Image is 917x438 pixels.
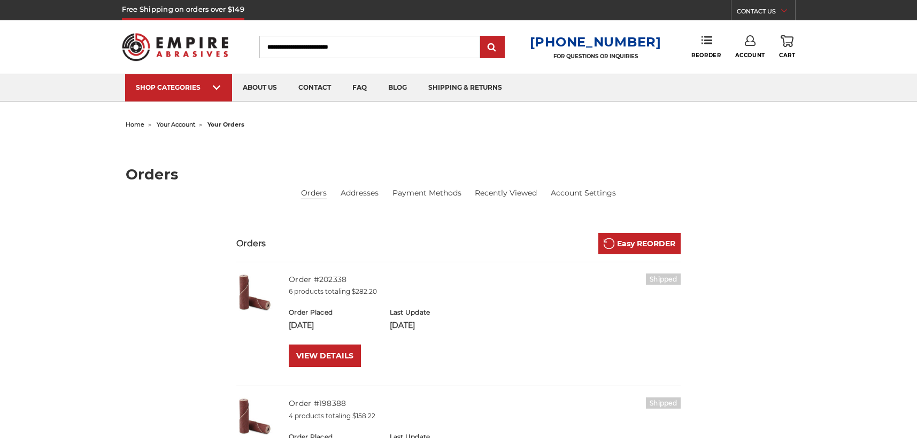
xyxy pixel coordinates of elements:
span: Cart [779,52,795,59]
a: Reorder [691,35,721,58]
span: [DATE] [390,320,415,330]
span: Reorder [691,52,721,59]
a: Cart [779,35,795,59]
span: Account [735,52,765,59]
h6: Shipped [646,273,681,285]
h1: Orders [126,167,792,182]
a: CONTACT US [737,5,795,20]
h6: Shipped [646,397,681,409]
h6: Last Update [390,308,479,317]
a: your account [157,121,195,128]
div: SHOP CATEGORIES [136,83,221,91]
span: [DATE] [289,320,314,330]
li: Orders [301,187,327,199]
img: Cartridge Roll 1/2" x 1-1/2" x 1/8" Straight [236,273,274,311]
img: Cartridge Roll 1/2" x 1-1/2" x 1/8" Straight [236,397,274,435]
p: 4 products totaling $158.22 [289,411,681,421]
a: Payment Methods [392,187,461,199]
a: home [126,121,144,128]
a: [PHONE_NUMBER] [530,34,661,50]
h3: Orders [236,237,266,250]
p: 6 products totaling $282.20 [289,287,681,296]
a: contact [288,74,342,101]
a: about us [232,74,288,101]
img: Empire Abrasives [122,26,229,68]
a: Addresses [341,187,379,199]
a: faq [342,74,377,101]
h6: Order Placed [289,308,378,317]
a: Account Settings [551,187,616,199]
a: Order #198388 [289,398,346,408]
input: Submit [482,37,503,58]
a: shipping & returns [418,74,513,101]
a: Recently Viewed [475,187,537,199]
span: your orders [207,121,244,128]
a: Easy REORDER [598,233,681,254]
a: VIEW DETAILS [289,345,361,367]
a: Order #202338 [289,275,346,284]
p: FOR QUESTIONS OR INQUIRIES [530,53,661,60]
a: blog [377,74,418,101]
